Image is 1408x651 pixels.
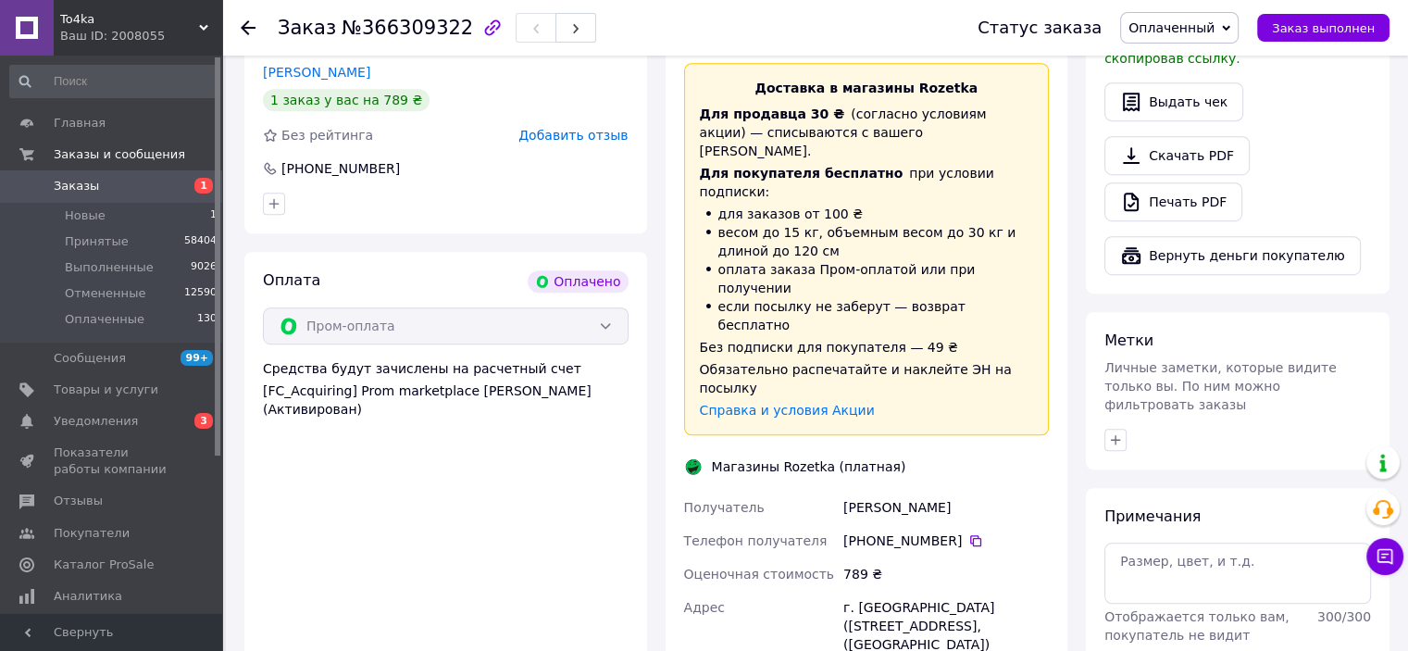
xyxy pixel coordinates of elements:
button: Заказ выполнен [1257,14,1389,42]
span: Личные заметки, которые видите только вы. По ним можно фильтровать заказы [1104,360,1337,412]
a: [PERSON_NAME] [263,65,370,80]
span: Уведомления [54,413,138,430]
span: Оценочная стоимость [684,567,835,582]
span: Примечания [1104,507,1201,525]
li: для заказов от 100 ₴ [700,205,1034,223]
span: Заказ [278,17,336,39]
a: Справка и условия Акции [700,403,875,418]
span: 12590 [184,285,217,302]
span: Для продавца 30 ₴ [700,106,845,121]
div: [PERSON_NAME] [840,491,1053,524]
span: Без рейтинга [281,128,373,143]
div: 789 ₴ [840,557,1053,591]
span: Показатели работы компании [54,444,171,478]
button: Чат с покупателем [1366,538,1403,575]
li: если посылку не заберут — возврат бесплатно [700,297,1034,334]
span: 1 [194,178,213,194]
span: Для покупателя бесплатно [700,166,903,181]
span: №366309322 [342,17,473,39]
li: оплата заказа Пром-оплатой или при получении [700,260,1034,297]
div: [PHONE_NUMBER] [843,532,1049,550]
span: Оплата [263,271,320,289]
span: 3 [194,413,213,429]
li: весом до 15 кг, объемным весом до 30 кг и длиной до 120 см [700,223,1034,260]
span: Каталог ProSale [54,557,154,573]
div: Средства будут зачислены на расчетный счет [263,359,629,419]
span: Сообщения [54,350,126,367]
span: Оплаченные [65,311,144,328]
div: [PHONE_NUMBER] [280,159,402,178]
span: Оплаченный [1128,20,1215,35]
span: Добавить отзыв [518,128,628,143]
span: To4ka [60,11,199,28]
span: Покупатели [54,525,130,542]
span: 99+ [181,350,213,366]
span: 1 [210,207,217,224]
span: 9026 [191,259,217,276]
span: Отзывы [54,493,103,509]
div: 1 заказ у вас на 789 ₴ [263,89,430,111]
span: Заказ выполнен [1272,21,1375,35]
input: Поиск [9,65,218,98]
span: Телефон получателя [684,533,828,548]
span: У вас есть 30 дней, чтобы отправить запрос на отзыв покупателю, скопировав ссылку. [1104,14,1357,66]
span: Метки [1104,332,1153,349]
span: Отмененные [65,285,145,302]
div: при условии подписки: [700,164,1034,201]
span: Товары и услуги [54,382,158,398]
div: Без подписки для покупателя — 49 ₴ [700,338,1034,357]
a: Скачать PDF [1104,136,1250,175]
div: [FC_Acquiring] Prom marketplace [PERSON_NAME] (Активирован) [263,382,629,419]
span: Главная [54,115,106,131]
div: Обязательно распечатайте и наклейте ЭН на посылку [700,360,1034,397]
div: Магазины Rozetka (платная) [707,457,911,476]
div: Вернуться назад [241,19,255,37]
span: 58404 [184,233,217,250]
span: 300 / 300 [1317,609,1371,624]
span: Принятые [65,233,129,250]
div: Оплачено [528,270,628,293]
span: Заказы [54,178,99,194]
span: Адрес [684,600,725,615]
span: 130 [197,311,217,328]
span: Доставка в магазины Rozetka [754,81,978,95]
a: Печать PDF [1104,182,1242,221]
div: Ваш ID: 2008055 [60,28,222,44]
div: (согласно условиям акции) — списываются с вашего [PERSON_NAME]. [700,105,1034,160]
div: Статус заказа [978,19,1102,37]
span: Заказы и сообщения [54,146,185,163]
button: Выдать чек [1104,82,1243,121]
span: Получатель [684,500,765,515]
span: Аналитика [54,588,122,605]
span: Выполненные [65,259,154,276]
button: Вернуть деньги покупателю [1104,236,1361,275]
span: Новые [65,207,106,224]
